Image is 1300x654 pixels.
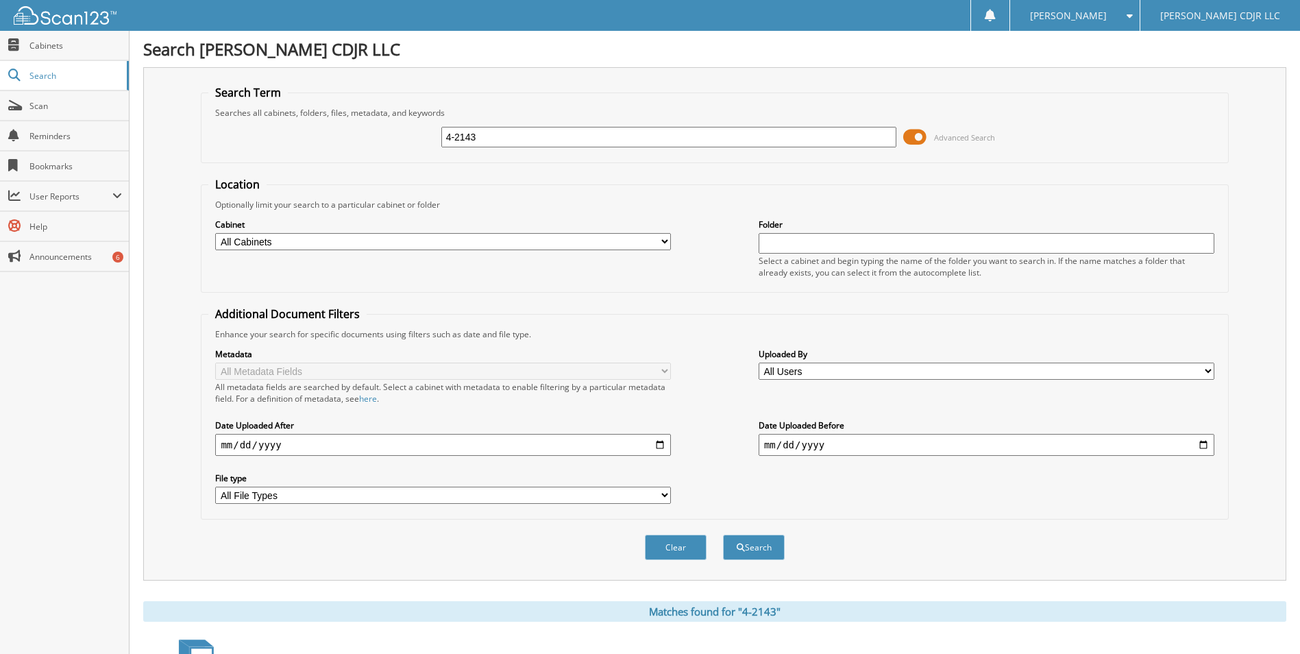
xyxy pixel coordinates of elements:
legend: Location [208,177,267,192]
span: User Reports [29,191,112,202]
span: Scan [29,100,122,112]
span: Announcements [29,251,122,263]
label: Uploaded By [759,348,1214,360]
span: Bookmarks [29,160,122,172]
div: Enhance your search for specific documents using filters such as date and file type. [208,328,1221,340]
h1: Search [PERSON_NAME] CDJR LLC [143,38,1286,60]
img: scan123-logo-white.svg [14,6,116,25]
label: Folder [759,219,1214,230]
span: [PERSON_NAME] [1030,12,1107,20]
legend: Additional Document Filters [208,306,367,322]
a: here [359,393,377,404]
div: Optionally limit your search to a particular cabinet or folder [208,199,1221,210]
div: Matches found for "4-2143" [143,601,1286,622]
span: Help [29,221,122,232]
span: Reminders [29,130,122,142]
input: start [215,434,671,456]
button: Clear [645,535,707,560]
label: Date Uploaded Before [759,420,1214,431]
span: Cabinets [29,40,122,51]
label: File type [215,472,671,484]
span: [PERSON_NAME] CDJR LLC [1160,12,1280,20]
label: Cabinet [215,219,671,230]
label: Metadata [215,348,671,360]
div: All metadata fields are searched by default. Select a cabinet with metadata to enable filtering b... [215,381,671,404]
span: Search [29,70,120,82]
button: Search [723,535,785,560]
input: end [759,434,1214,456]
div: 6 [112,252,123,263]
div: Searches all cabinets, folders, files, metadata, and keywords [208,107,1221,119]
div: Select a cabinet and begin typing the name of the folder you want to search in. If the name match... [759,255,1214,278]
label: Date Uploaded After [215,420,671,431]
legend: Search Term [208,85,288,100]
span: Advanced Search [934,132,995,143]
